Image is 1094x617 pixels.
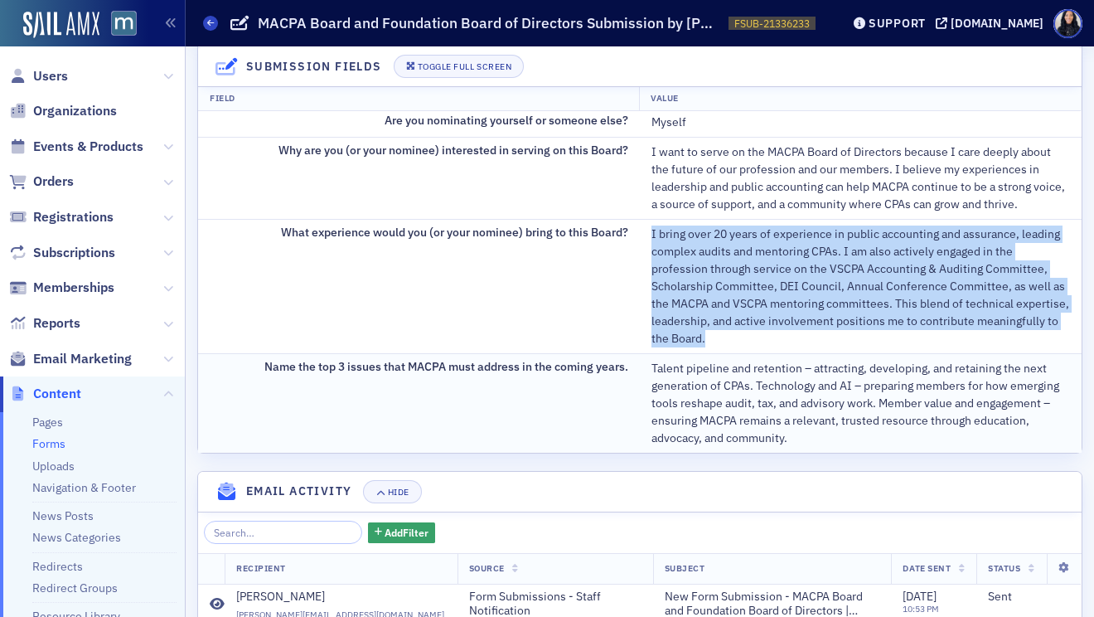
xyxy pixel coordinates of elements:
[869,16,926,31] div: Support
[9,138,143,156] a: Events & Products
[639,86,1081,111] th: Value
[903,562,951,574] span: Date Sent
[236,590,446,605] a: [PERSON_NAME]
[651,226,1070,347] div: I bring over 20 years of experience in public accounting and assurance, leading complex audits an...
[33,279,114,297] span: Memberships
[651,114,1070,131] div: Myself
[9,279,114,297] a: Memberships
[9,314,80,333] a: Reports
[32,480,136,495] a: Navigation & Footer
[33,138,143,156] span: Events & Products
[394,55,525,78] button: Toggle Full Screen
[651,143,1070,213] div: I want to serve on the MACPA Board of Directors because I care deeply about the future of our pro...
[33,350,132,368] span: Email Marketing
[32,415,63,430] a: Pages
[198,353,640,453] td: Name the top 3 issues that MACPA must address in the coming years.
[99,11,137,39] a: View Homepage
[32,559,83,574] a: Redirects
[204,521,362,544] input: Search…
[388,488,409,497] div: Hide
[33,314,80,333] span: Reports
[9,350,132,368] a: Email Marketing
[9,172,74,191] a: Orders
[368,522,436,543] button: AddFilter
[33,244,115,262] span: Subscriptions
[198,107,640,137] td: Are you nominating yourself or someone else?
[9,102,117,120] a: Organizations
[198,137,640,219] td: Why are you (or your nominee) interested in serving on this Board?
[246,58,382,75] h4: Submission Fields
[936,17,1049,29] button: [DOMAIN_NAME]
[1053,9,1082,38] span: Profile
[32,436,65,451] a: Forms
[385,525,428,540] span: Add Filter
[988,562,1020,574] span: Status
[33,208,114,226] span: Registrations
[32,530,121,545] a: News Categories
[469,562,505,574] span: Source
[33,67,68,85] span: Users
[363,480,421,503] button: Hide
[9,208,114,226] a: Registrations
[32,459,75,474] a: Uploads
[23,12,99,38] img: SailAMX
[32,508,94,523] a: News Posts
[903,603,939,615] time: 10:53 PM
[665,562,705,574] span: Subject
[258,13,720,33] h1: MACPA Board and Foundation Board of Directors Submission by [PERSON_NAME] "[PERSON_NAME]" [PERSON...
[9,244,115,262] a: Subscriptions
[198,47,640,77] td: Linkedin Profile URL
[33,102,117,120] span: Organizations
[236,590,325,605] div: [PERSON_NAME]
[651,360,1070,447] div: Talent pipeline and retention – attracting, developing, and retaining the next generation of CPAs...
[198,219,640,353] td: What experience would you (or your nominee) bring to this Board?
[246,483,352,500] h4: Email Activity
[9,67,68,85] a: Users
[734,17,810,31] span: FSUB-21336233
[198,86,640,111] th: Field
[951,16,1043,31] div: [DOMAIN_NAME]
[903,589,937,604] span: [DATE]
[9,385,81,403] a: Content
[236,562,286,574] span: Recipient
[33,172,74,191] span: Orders
[988,590,1070,605] div: Sent
[32,581,118,595] a: Redirect Groups
[418,62,511,71] div: Toggle Full Screen
[33,385,81,403] span: Content
[111,11,137,36] img: SailAMX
